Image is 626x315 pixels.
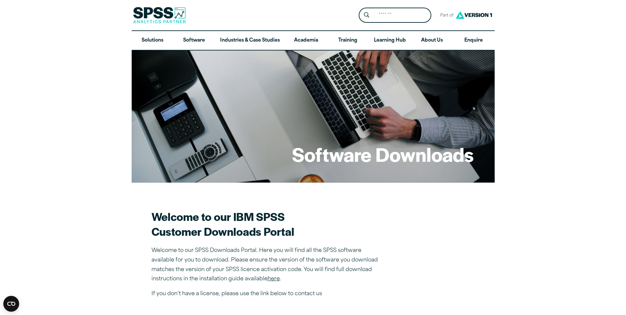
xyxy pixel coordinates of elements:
[151,209,382,239] h2: Welcome to our IBM SPSS Customer Downloads Portal
[437,11,454,20] span: Part of
[411,31,453,50] a: About Us
[151,246,382,284] p: Welcome to our SPSS Downloads Portal. Here you will find all the SPSS software available for you ...
[364,12,369,18] svg: Search magnifying glass icon
[132,31,173,50] a: Solutions
[173,31,215,50] a: Software
[359,8,431,23] form: Site Header Search Form
[292,141,474,167] h1: Software Downloads
[327,31,368,50] a: Training
[454,9,494,21] img: Version1 Logo
[453,31,494,50] a: Enquire
[133,7,186,23] img: SPSS Analytics Partner
[132,31,495,50] nav: Desktop version of site main menu
[360,9,373,21] button: Search magnifying glass icon
[268,276,280,282] a: here
[369,31,411,50] a: Learning Hub
[215,31,285,50] a: Industries & Case Studies
[3,296,19,312] button: Open CMP widget
[285,31,327,50] a: Academia
[151,289,382,299] p: If you don’t have a license, please use the link below to contact us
